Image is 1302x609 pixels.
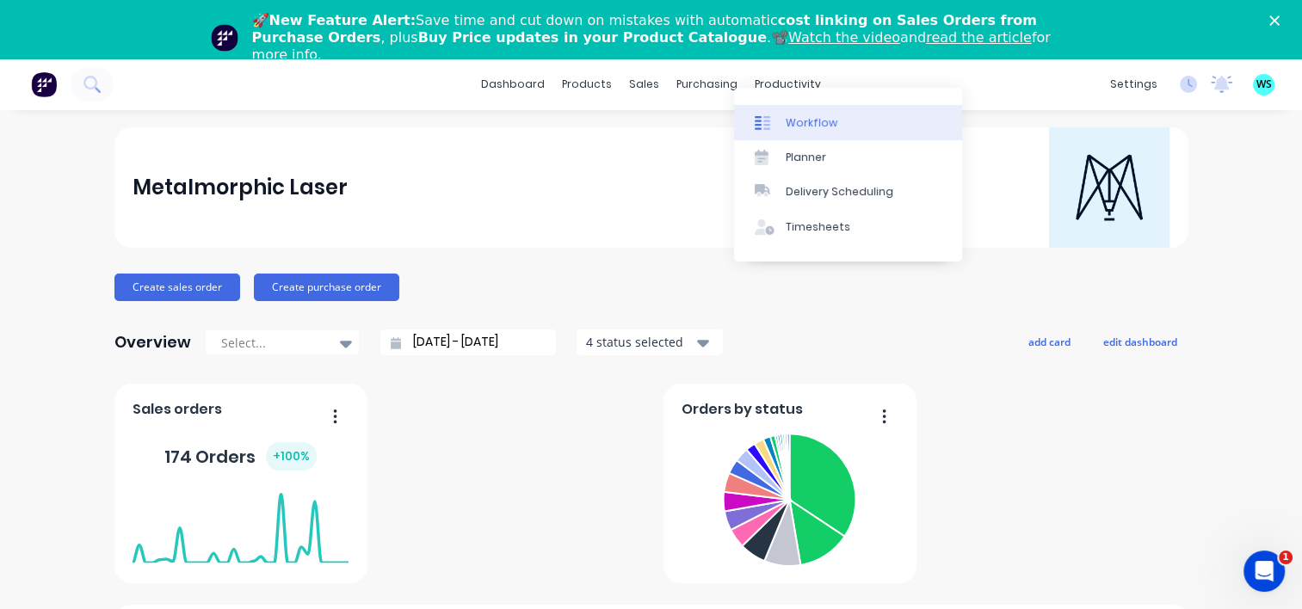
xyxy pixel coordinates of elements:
button: add card [1017,330,1082,353]
button: 4 status selected [577,329,723,355]
div: 174 Orders [164,442,317,471]
img: Profile image for Team [211,24,238,52]
span: Sales orders [133,399,222,420]
div: sales [620,71,668,97]
div: 🚀 Save time and cut down on mistakes with automatic , plus .📽️ and for more info. [252,12,1064,64]
div: settings [1101,71,1166,97]
div: Metalmorphic Laser [133,170,348,205]
div: 4 status selected [586,333,694,351]
div: products [553,71,620,97]
div: + 100 % [266,442,317,471]
button: Create sales order [114,274,240,301]
div: Planner [786,150,826,165]
div: Overview [114,325,191,360]
button: Create purchase order [254,274,399,301]
a: Timesheets [734,210,962,244]
button: edit dashboard [1092,330,1188,353]
img: Factory [31,71,57,97]
div: Timesheets [786,219,850,235]
div: Workflow [786,115,837,131]
span: Orders by status [682,399,803,420]
a: Workflow [734,105,962,139]
a: Delivery Scheduling [734,175,962,209]
a: Planner [734,140,962,175]
span: 1 [1279,551,1293,564]
a: read the article [926,29,1032,46]
span: WS [1256,77,1272,92]
div: productivity [746,71,830,97]
div: Delivery Scheduling [786,184,893,200]
iframe: Intercom live chat [1243,551,1285,592]
a: Watch the video [788,29,900,46]
div: purchasing [668,71,746,97]
b: Buy Price updates in your Product Catalogue [418,29,767,46]
div: Close [1269,15,1287,26]
img: Metalmorphic Laser [1049,127,1169,248]
b: cost linking on Sales Orders from Purchase Orders [252,12,1037,46]
a: dashboard [472,71,553,97]
b: New Feature Alert: [269,12,417,28]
